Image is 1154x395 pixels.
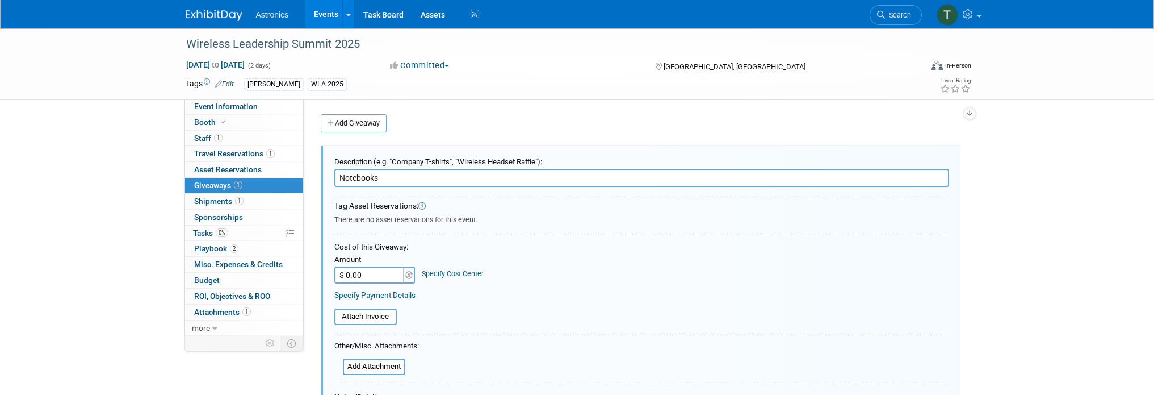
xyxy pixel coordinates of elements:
span: ROI, Objectives & ROO [194,292,270,301]
span: 1 [235,197,244,205]
a: Booth [185,115,303,130]
a: Shipments1 [185,194,303,209]
a: Travel Reservations1 [185,146,303,161]
span: Staff [194,134,223,143]
td: Toggle Event Tabs [280,336,303,351]
div: Description (e.g. "Company T-shirts", "Wireless Headset Raffle"): [334,152,949,168]
a: Specify Payment Details [334,290,416,300]
div: In-Person [945,61,971,70]
a: Asset Reservations [185,162,303,177]
div: WLA 2025 [308,78,347,90]
span: Sponsorships [194,213,243,222]
div: Event Format [855,59,972,76]
a: Misc. Expenses & Credits [185,257,303,272]
span: Travel Reservations [194,149,275,158]
div: Tag Asset Reservations: [334,201,949,212]
a: Giveaways1 [185,178,303,193]
a: Search [870,5,922,25]
span: 1 [214,134,223,142]
button: Committed [386,60,454,72]
a: Budget [185,273,303,288]
span: Shipments [194,197,244,206]
div: Other/Misc. Attachments: [334,341,419,355]
span: to [210,60,221,69]
a: Edit [215,80,234,88]
span: 2 [230,244,238,253]
span: Tasks [193,228,228,238]
span: Budget [194,276,220,285]
span: 1 [234,181,242,189]
div: Amount [334,255,417,267]
span: (2 days) [247,62,271,69]
td: Tags [186,78,234,91]
a: Event Information [185,99,303,114]
img: Tiffany Branin [937,4,958,26]
span: Playbook [194,244,238,253]
span: Event Information [194,102,258,111]
div: Event Rating [940,78,971,84]
td: Personalize Event Tab Strip [261,336,280,351]
span: 1 [242,307,251,316]
a: more [185,321,303,336]
span: Search [885,11,911,19]
a: Specify Cost Center [422,269,484,278]
span: Asset Reservations [194,165,262,174]
a: ROI, Objectives & ROO [185,289,303,304]
div: There are no asset reservations for this event. [334,212,949,225]
span: [GEOGRAPHIC_DATA], [GEOGRAPHIC_DATA] [664,63,805,71]
span: more [192,323,210,332]
a: Add Giveaway [321,114,387,132]
a: Sponsorships [185,210,303,225]
a: Playbook2 [185,241,303,256]
a: Attachments1 [185,305,303,320]
div: Cost of this Giveaway: [334,242,949,252]
div: [PERSON_NAME] [244,78,304,90]
img: Format-Inperson.png [931,61,943,70]
i: Booth reservation complete [221,119,226,125]
span: Giveaways [194,181,242,190]
span: 1 [266,149,275,158]
div: Wireless Leadership Summit 2025 [182,34,905,55]
span: Booth [194,118,229,127]
span: 0% [216,228,228,237]
a: Staff1 [185,131,303,146]
span: Astronics [256,10,289,19]
a: Tasks0% [185,226,303,241]
span: Misc. Expenses & Credits [194,260,283,269]
span: Attachments [194,307,251,317]
span: [DATE] [DATE] [186,60,245,70]
img: ExhibitDay [186,10,242,21]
